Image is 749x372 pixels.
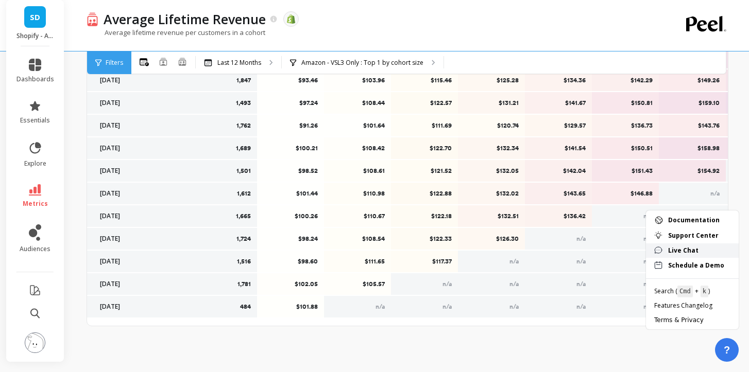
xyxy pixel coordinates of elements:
[668,246,730,255] span: Live Chat
[666,167,720,175] p: $154.92
[94,303,184,311] p: [DATE]
[442,280,452,288] span: n/a
[398,257,452,265] p: $117.37
[599,144,653,152] p: $150.51
[25,332,45,353] img: profile picture
[398,167,452,175] p: $121.52
[236,144,251,152] p: 1,689
[264,212,318,220] p: $100.26
[104,10,266,28] p: Average Lifetime Revenue
[331,121,385,130] p: $101.64
[331,76,385,84] p: $103.96
[286,14,296,24] img: api.shopify.svg
[398,212,452,220] p: $122.18
[646,210,739,329] div: ?
[666,121,720,130] p: $143.76
[576,235,586,242] span: n/a
[236,76,251,84] p: 1,847
[264,99,318,107] p: $97.24
[710,190,720,197] span: n/a
[643,212,653,220] span: n/a
[236,235,251,243] p: 1,724
[599,121,653,130] p: $136.73
[398,235,452,243] p: $122.33
[666,76,720,84] p: $149.26
[331,189,385,198] p: $110.98
[331,99,385,107] p: $108.44
[376,303,385,310] span: n/a
[264,235,318,243] p: $98.24
[654,316,704,324] span: Terms & Privacy
[398,99,452,107] p: $122.57
[695,287,699,295] span: +
[643,280,653,288] span: n/a
[398,76,452,84] p: $115.46
[236,121,251,130] p: 1,762
[532,167,586,175] p: $142.04
[398,121,452,130] p: $111.69
[237,257,251,265] p: 1,516
[94,280,184,288] p: [DATE]
[331,280,385,288] p: $105.57
[465,76,519,84] p: $125.28
[398,144,452,152] p: $122.70
[668,232,730,240] span: Support Center
[94,189,184,198] p: [DATE]
[264,303,318,311] p: $101.88
[16,32,54,40] p: Shopify - All Data
[654,302,712,310] span: Features Changelog
[668,216,730,224] span: Documentation
[599,99,653,107] p: $150.81
[94,235,184,243] p: [DATE]
[94,121,184,130] p: [DATE]
[237,280,251,288] p: 1,781
[576,258,586,265] span: n/a
[20,116,50,125] span: essentials
[237,189,251,198] p: 1,612
[236,212,251,220] p: 1,665
[668,261,730,270] span: Schedule a Demo
[599,189,653,198] p: $146.88
[264,76,318,84] p: $93.46
[666,99,720,107] p: $159.10
[465,121,519,130] p: $120.74
[87,28,265,37] p: Average lifetime revenue per customers in a cohort
[677,286,693,297] kbd: Cmd
[264,280,318,288] p: $102.05
[94,257,184,265] p: [DATE]
[264,257,318,265] p: $98.60
[20,245,50,253] span: audiences
[465,212,519,220] p: $132.51
[24,160,46,168] span: explore
[509,258,519,265] span: n/a
[701,286,708,297] kbd: k
[94,144,184,152] p: [DATE]
[643,303,653,310] span: n/a
[264,144,318,152] p: $100.21
[465,235,519,243] p: $126.30
[532,144,586,152] p: $141.54
[465,189,519,198] p: $132.02
[715,338,739,362] button: ?
[264,167,318,175] p: $98.52
[532,121,586,130] p: $129.57
[724,343,730,357] span: ?
[532,212,586,220] p: $136.42
[576,303,586,310] span: n/a
[465,167,519,175] p: $132.05
[654,287,710,295] span: Search ( )
[301,59,423,67] p: Amazon - VSL3 Only : Top 1 by cohort size
[599,167,653,175] p: $151.43
[509,280,519,288] span: n/a
[509,303,519,310] span: n/a
[532,76,586,84] p: $134.36
[23,200,48,208] span: metrics
[106,59,123,67] span: Filters
[576,280,586,288] span: n/a
[94,76,184,84] p: [DATE]
[331,235,385,243] p: $108.54
[94,212,184,220] p: [DATE]
[331,257,385,265] p: $111.65
[16,75,54,83] span: dashboards
[94,167,184,175] p: [DATE]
